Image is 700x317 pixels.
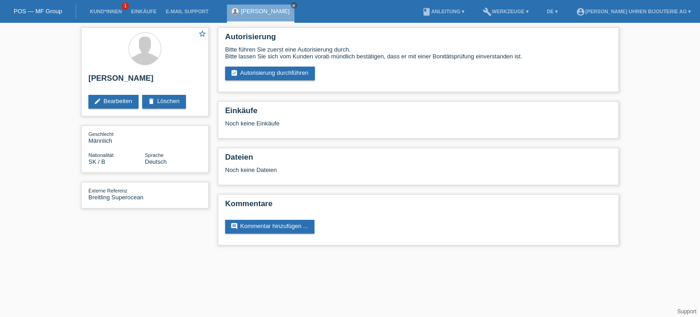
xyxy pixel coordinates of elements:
a: Einkäufe [126,9,161,14]
h2: [PERSON_NAME] [88,74,201,88]
a: Kund*innen [85,9,126,14]
i: assignment_turned_in [231,69,238,77]
a: account_circle[PERSON_NAME] Uhren Bijouterie AG ▾ [571,9,695,14]
a: close [291,2,297,9]
h2: Dateien [225,153,612,166]
h2: Autorisierung [225,32,612,46]
span: Nationalität [88,152,113,158]
a: Support [677,308,696,315]
a: POS — MF Group [14,8,62,15]
a: buildWerkzeuge ▾ [478,9,533,14]
div: Männlich [88,130,145,144]
div: Noch keine Dateien [225,166,504,173]
span: Externe Referenz [88,188,128,193]
i: build [483,7,492,16]
i: account_circle [576,7,585,16]
a: editBearbeiten [88,95,139,109]
i: comment [231,223,238,230]
a: deleteLöschen [142,95,186,109]
span: Slowakei / B / 22.08.2022 [88,158,105,165]
a: commentKommentar hinzufügen ... [225,220,314,234]
div: Noch keine Einkäufe [225,120,612,134]
a: bookAnleitung ▾ [417,9,469,14]
a: assignment_turned_inAutorisierung durchführen [225,67,315,80]
h2: Kommentare [225,199,612,213]
span: 1 [122,2,129,10]
i: book [422,7,431,16]
span: Sprache [145,152,164,158]
h2: Einkäufe [225,106,612,120]
span: Geschlecht [88,131,113,137]
div: Bitte führen Sie zuerst eine Autorisierung durch. Bitte lassen Sie sich vom Kunden vorab mündlich... [225,46,612,60]
a: star_border [198,30,206,39]
span: Deutsch [145,158,167,165]
i: delete [148,98,155,105]
i: close [292,3,296,8]
i: star_border [198,30,206,38]
a: DE ▾ [542,9,562,14]
a: [PERSON_NAME] [241,8,290,15]
i: edit [94,98,101,105]
div: Breitling Superocean [88,187,145,201]
a: E-Mail Support [161,9,213,14]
